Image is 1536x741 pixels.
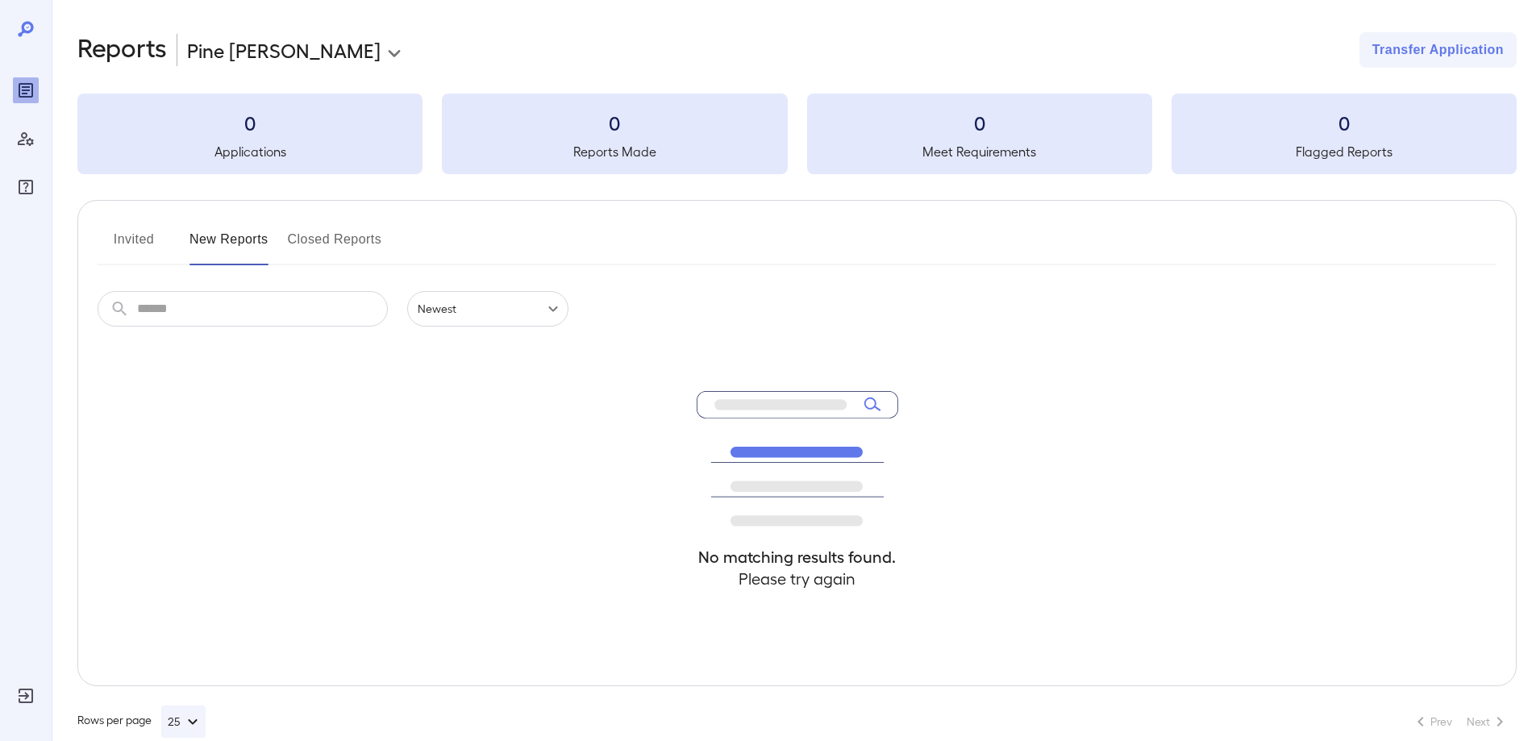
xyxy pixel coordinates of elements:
h4: No matching results found. [697,546,898,568]
div: Reports [13,77,39,103]
button: New Reports [189,227,268,265]
h5: Meet Requirements [807,142,1152,161]
h2: Reports [77,32,167,68]
h3: 0 [442,110,787,135]
h3: 0 [1172,110,1517,135]
div: Newest [407,291,568,327]
button: 25 [161,706,206,738]
div: Rows per page [77,706,206,738]
button: Closed Reports [288,227,382,265]
h5: Flagged Reports [1172,142,1517,161]
button: Invited [98,227,170,265]
div: FAQ [13,174,39,200]
h3: 0 [77,110,423,135]
h5: Applications [77,142,423,161]
p: Pine [PERSON_NAME] [187,37,381,63]
h3: 0 [807,110,1152,135]
h5: Reports Made [442,142,787,161]
nav: pagination navigation [1404,709,1517,735]
div: Log Out [13,683,39,709]
div: Manage Users [13,126,39,152]
button: Transfer Application [1359,32,1517,68]
h4: Please try again [697,568,898,589]
summary: 0Applications0Reports Made0Meet Requirements0Flagged Reports [77,94,1517,174]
